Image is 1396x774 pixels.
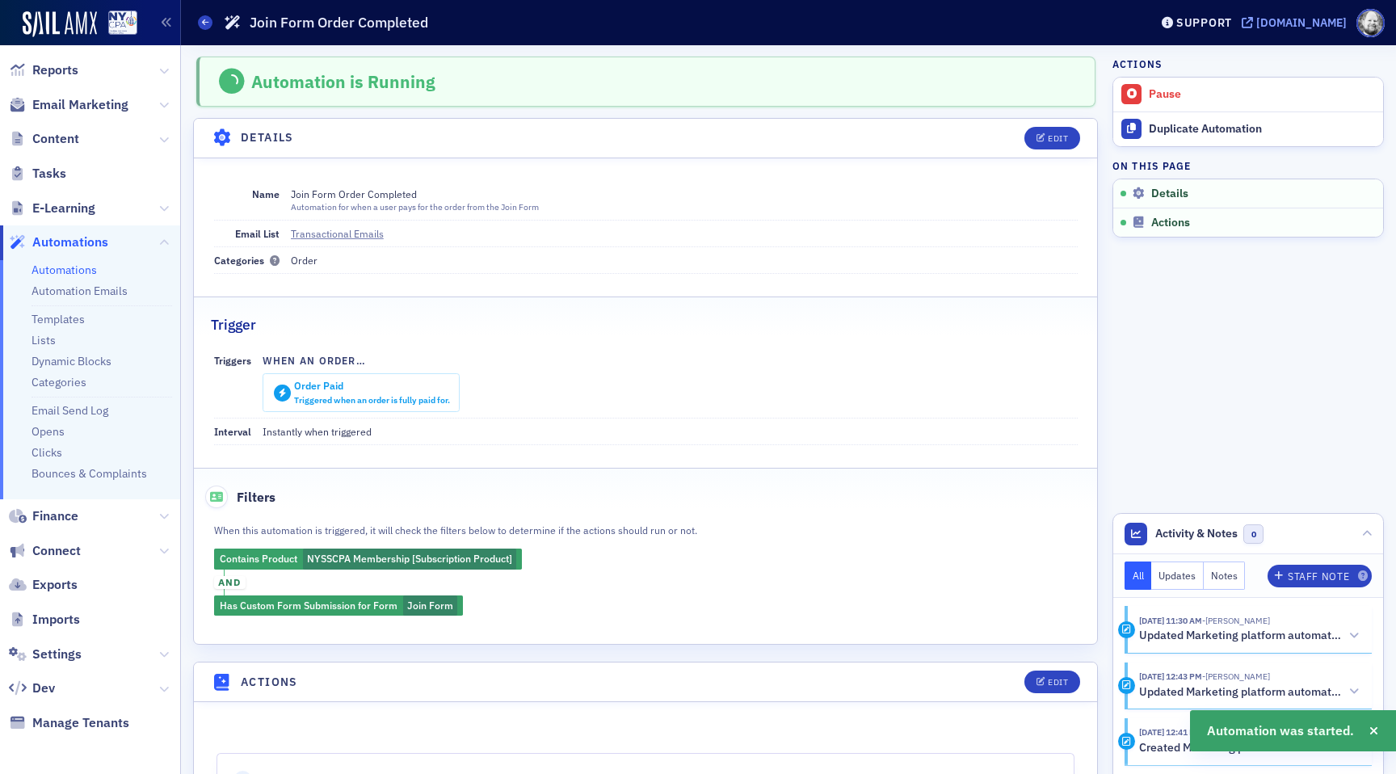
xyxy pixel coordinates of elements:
[250,13,428,32] h1: Join Form Order Completed
[858,109,863,120] span: 0
[1048,678,1068,687] div: Edit
[1024,671,1080,693] button: Edit
[32,130,79,148] span: Content
[241,674,298,691] h4: Actions
[1202,615,1270,626] span: Aidan Sullivan
[32,646,82,663] span: Settings
[32,507,78,525] span: Finance
[32,445,62,460] a: Clicks
[818,109,863,120] span: Halted
[1139,726,1202,738] time: 7/23/2025 12:41 PM
[108,11,137,36] img: SailAMX
[1118,621,1135,638] div: Activity
[1204,562,1246,590] button: Notes
[291,201,539,214] div: Automation for when a user pays for the order from the Join Form
[9,576,78,594] a: Exports
[1149,122,1375,137] div: Duplicate Automation
[9,714,129,732] a: Manage Tenants
[214,354,251,367] span: Triggers
[1356,9,1385,37] span: Profile
[9,165,66,183] a: Tasks
[9,611,80,629] a: Imports
[9,61,78,79] a: Reports
[818,109,832,120] span: •
[32,611,80,629] span: Imports
[211,314,256,335] h2: Trigger
[205,486,275,508] span: Filters
[251,71,435,92] div: Automation is Running
[214,254,280,267] span: Categories
[32,96,128,114] span: Email Marketing
[32,263,97,277] a: Automations
[1149,87,1375,102] div: Pause
[1139,741,1342,755] h5: Created Marketing platform automation: Join Form Order Completed
[9,646,82,663] a: Settings
[1151,187,1188,201] span: Details
[32,333,56,347] a: Lists
[1176,15,1232,30] div: Support
[291,253,317,267] div: Order
[9,233,108,251] a: Automations
[40,69,57,86] span: 1
[241,129,294,146] h4: Details
[32,312,85,326] a: Templates
[1139,615,1202,626] time: 7/28/2025 11:30 AM
[32,466,147,481] a: Bounces & Complaints
[252,187,280,200] span: Name
[1155,525,1238,542] span: Activity & Notes
[1202,671,1270,682] span: Aidan Sullivan
[770,109,818,120] span: Completed
[1139,684,1360,700] button: Updated Marketing platform automation: Join Form Order Completed
[9,679,55,697] a: Dev
[1207,721,1354,741] span: Automation was started.
[214,520,757,537] div: When this automation is triggered, it will check the filters below to determine if the actions sh...
[263,419,1078,444] dd: Instantly when triggered
[294,380,450,392] div: Order Paid
[63,69,294,86] span: Send Email
[32,354,111,368] a: Dynamic Blocks
[97,11,137,38] a: View Homepage
[32,576,78,594] span: Exports
[1125,562,1152,590] button: All
[141,69,294,84] a: Join Form Order Completed
[813,109,818,120] span: 0
[1288,572,1349,581] div: Staff Note
[726,109,755,120] span: Active
[1139,739,1360,756] button: Created Marketing platform automation: Join Form Order Completed
[1139,628,1360,645] button: Updated Marketing platform automation: Join Form Order Completed
[1113,111,1383,146] a: Duplicate Automation
[32,375,86,389] a: Categories
[1242,17,1352,28] button: [DOMAIN_NAME]
[32,403,108,418] a: Email Send Log
[32,542,81,560] span: Connect
[9,507,78,525] a: Finance
[9,542,81,560] a: Connect
[32,714,129,732] span: Manage Tenants
[9,130,79,148] a: Content
[1151,562,1204,590] button: Updates
[1268,565,1372,587] button: Staff Note
[1112,158,1384,173] h4: On this page
[755,109,770,120] span: •
[32,61,78,79] span: Reports
[9,96,128,114] a: Email Marketing
[263,354,366,367] span: When an Order…
[32,679,55,697] span: Dev
[32,233,108,251] span: Automations
[1151,216,1190,230] span: Actions
[32,200,95,217] span: E-Learning
[1139,685,1342,700] h5: Updated Marketing platform automation: Join Form Order Completed
[1113,78,1383,111] button: Pause
[23,11,97,37] img: SailAMX
[235,227,280,240] span: Email List
[32,284,128,298] a: Automation Emails
[1139,629,1342,643] h5: Updated Marketing platform automation: Join Form Order Completed
[32,165,66,183] span: Tasks
[1256,15,1347,30] div: [DOMAIN_NAME]
[1024,127,1080,149] button: Edit
[1243,524,1264,545] span: 0
[751,109,755,120] span: 0
[294,395,450,406] div: Triggered when an order is fully paid for.
[1118,677,1135,694] div: Activity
